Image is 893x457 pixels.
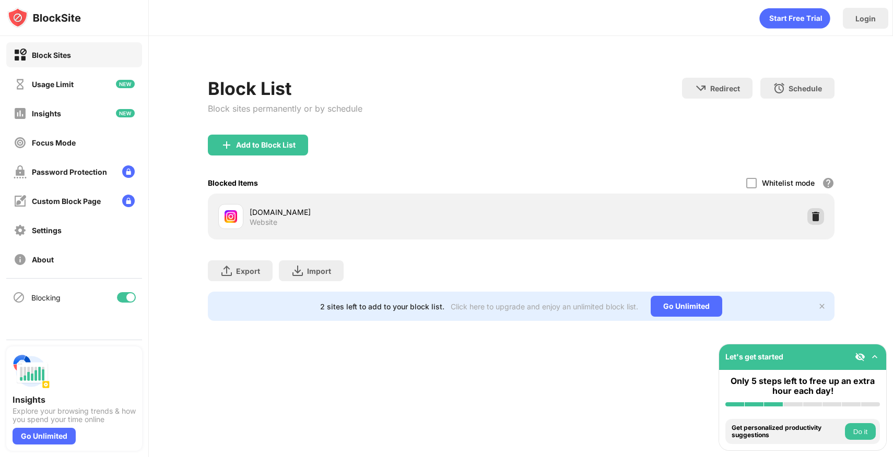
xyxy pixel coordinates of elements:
div: [DOMAIN_NAME] [250,207,521,218]
div: Get personalized productivity suggestions [732,424,842,439]
div: Insights [13,394,136,405]
div: Explore your browsing trends & how you spend your time online [13,407,136,424]
img: eye-not-visible.svg [855,352,865,362]
div: Only 5 steps left to free up an extra hour each day! [725,376,880,396]
div: Click here to upgrade and enjoy an unlimited block list. [451,302,638,311]
div: Password Protection [32,167,107,176]
div: Let's get started [725,352,783,361]
img: logo-blocksite.svg [7,7,81,28]
div: Settings [32,226,62,235]
img: settings-off.svg [14,224,27,237]
div: Go Unlimited [13,428,76,444]
img: lock-menu.svg [122,195,135,207]
div: Export [236,267,260,275]
img: lock-menu.svg [122,165,135,178]
div: Insights [32,109,61,118]
div: 2 sites left to add to your block list. [320,302,444,311]
div: Usage Limit [32,80,74,89]
img: new-icon.svg [116,109,135,117]
div: Login [855,14,876,23]
div: Go Unlimited [651,296,722,317]
img: password-protection-off.svg [14,165,27,178]
div: Website [250,218,277,227]
img: time-usage-off.svg [14,78,27,91]
img: omni-setup-toggle.svg [869,352,880,362]
div: Custom Block Page [32,197,101,206]
img: new-icon.svg [116,80,135,88]
img: about-off.svg [14,253,27,266]
div: Block sites permanently or by schedule [208,103,362,114]
img: customize-block-page-off.svg [14,195,27,208]
div: Whitelist mode [762,178,815,187]
div: Import [307,267,331,275]
div: Block List [208,78,362,99]
div: animation [759,8,830,29]
img: x-button.svg [818,302,826,310]
img: focus-off.svg [14,136,27,149]
div: Add to Block List [236,141,296,149]
div: Blocked Items [208,178,258,187]
div: Redirect [710,84,740,93]
img: favicons [225,210,237,223]
img: block-on.svg [14,49,27,62]
img: blocking-icon.svg [13,291,25,304]
div: Block Sites [32,51,71,59]
img: insights-off.svg [14,107,27,120]
button: Do it [845,423,876,440]
div: Blocking [31,293,61,302]
div: Schedule [789,84,822,93]
img: push-insights.svg [13,353,50,390]
div: About [32,255,54,264]
div: Focus Mode [32,138,76,147]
